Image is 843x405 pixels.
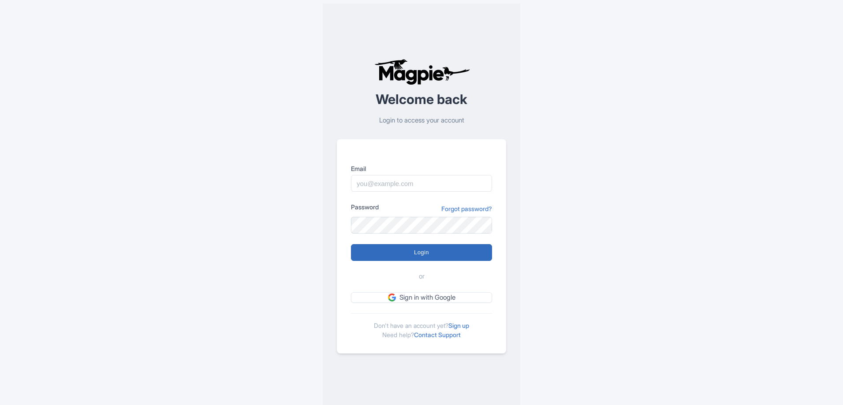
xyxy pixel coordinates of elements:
[419,271,425,282] span: or
[372,59,471,85] img: logo-ab69f6fb50320c5b225c76a69d11143b.png
[351,292,492,303] a: Sign in with Google
[388,294,396,301] img: google.svg
[337,92,506,107] h2: Welcome back
[351,175,492,192] input: you@example.com
[351,202,379,212] label: Password
[441,204,492,213] a: Forgot password?
[414,331,461,338] a: Contact Support
[448,322,469,329] a: Sign up
[337,115,506,126] p: Login to access your account
[351,244,492,261] input: Login
[351,313,492,339] div: Don't have an account yet? Need help?
[351,164,492,173] label: Email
